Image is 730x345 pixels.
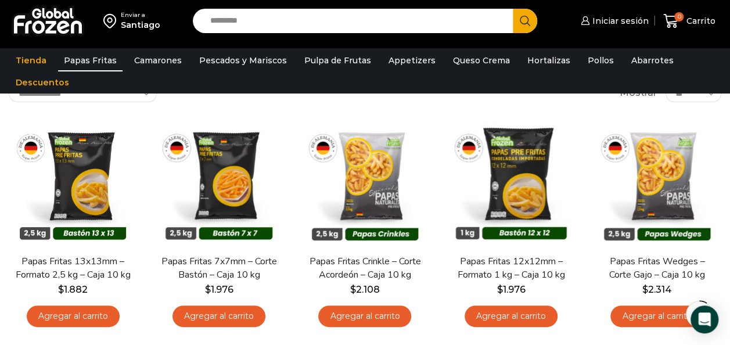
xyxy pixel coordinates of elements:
[299,49,377,71] a: Pulpa de Frutas
[453,255,569,282] a: Papas Fritas 12x12mm – Formato 1 kg – Caja 10 kg
[205,284,233,295] bdi: 1.976
[103,11,121,31] img: address-field-icon.svg
[193,49,293,71] a: Pescados y Mariscos
[684,15,715,27] span: Carrito
[582,49,620,71] a: Pollos
[610,306,703,327] a: Agregar al carrito: “Papas Fritas Wedges – Corte Gajo - Caja 10 kg”
[10,71,75,94] a: Descuentos
[465,306,558,327] a: Agregar al carrito: “Papas Fritas 12x12mm - Formato 1 kg - Caja 10 kg”
[205,284,211,295] span: $
[318,306,411,327] a: Agregar al carrito: “Papas Fritas Crinkle - Corte Acordeón - Caja 10 kg”
[383,49,441,71] a: Appetizers
[642,284,648,295] span: $
[121,11,160,19] div: Enviar a
[58,284,88,295] bdi: 1.882
[599,255,715,282] a: Papas Fritas Wedges – Corte Gajo – Caja 10 kg
[447,49,516,71] a: Queso Crema
[691,306,718,333] div: Open Intercom Messenger
[660,8,718,35] a: 0 Carrito
[625,49,679,71] a: Abarrotes
[58,49,123,71] a: Papas Fritas
[121,19,160,31] div: Santiago
[497,284,525,295] bdi: 1.976
[10,49,52,71] a: Tienda
[522,49,576,71] a: Hortalizas
[350,284,380,295] bdi: 2.108
[589,15,649,27] span: Iniciar sesión
[172,306,265,327] a: Agregar al carrito: “Papas Fritas 7x7mm - Corte Bastón - Caja 10 kg”
[513,9,537,33] button: Search button
[15,255,131,282] a: Papas Fritas 13x13mm – Formato 2,5 kg – Caja 10 kg
[307,255,423,282] a: Papas Fritas Crinkle – Corte Acordeón – Caja 10 kg
[497,284,502,295] span: $
[27,306,120,327] a: Agregar al carrito: “Papas Fritas 13x13mm - Formato 2,5 kg - Caja 10 kg”
[128,49,188,71] a: Camarones
[58,284,64,295] span: $
[350,284,356,295] span: $
[161,255,276,282] a: Papas Fritas 7x7mm – Corte Bastón – Caja 10 kg
[642,284,672,295] bdi: 2.314
[578,9,649,33] a: Iniciar sesión
[674,12,684,21] span: 0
